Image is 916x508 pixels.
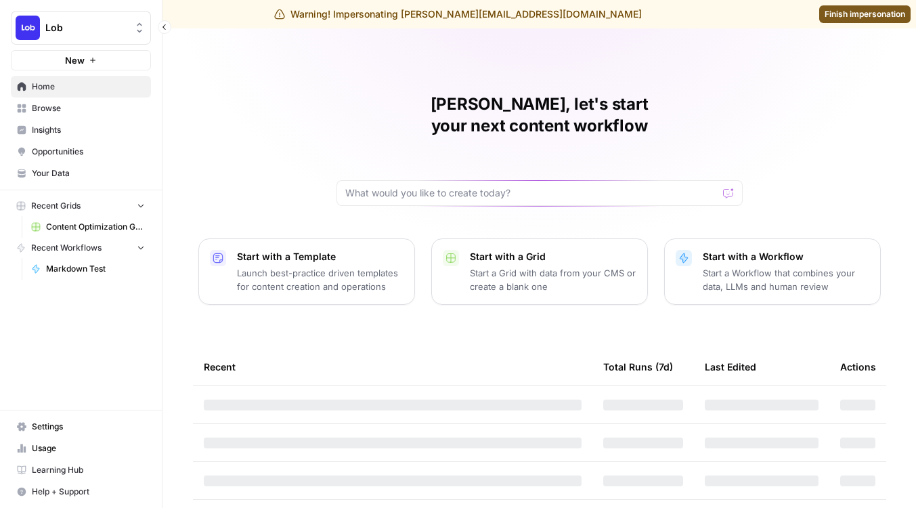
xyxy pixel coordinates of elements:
[237,266,404,293] p: Launch best-practice driven templates for content creation and operations
[664,238,881,305] button: Start with a WorkflowStart a Workflow that combines your data, LLMs and human review
[32,146,145,158] span: Opportunities
[11,119,151,141] a: Insights
[46,263,145,275] span: Markdown Test
[32,464,145,476] span: Learning Hub
[819,5,911,23] a: Finish impersonation
[431,238,648,305] button: Start with a GridStart a Grid with data from your CMS or create a blank one
[31,242,102,254] span: Recent Workflows
[32,421,145,433] span: Settings
[32,442,145,454] span: Usage
[32,167,145,179] span: Your Data
[470,250,636,263] p: Start with a Grid
[11,163,151,184] a: Your Data
[46,221,145,233] span: Content Optimization Grid
[237,250,404,263] p: Start with a Template
[31,200,81,212] span: Recent Grids
[11,98,151,119] a: Browse
[32,486,145,498] span: Help + Support
[336,93,743,137] h1: [PERSON_NAME], let's start your next content workflow
[11,438,151,459] a: Usage
[603,348,673,385] div: Total Runs (7d)
[705,348,756,385] div: Last Edited
[840,348,876,385] div: Actions
[11,196,151,216] button: Recent Grids
[25,216,151,238] a: Content Optimization Grid
[703,250,869,263] p: Start with a Workflow
[11,416,151,438] a: Settings
[16,16,40,40] img: Lob Logo
[32,124,145,136] span: Insights
[703,266,869,293] p: Start a Workflow that combines your data, LLMs and human review
[825,8,905,20] span: Finish impersonation
[11,76,151,98] a: Home
[11,50,151,70] button: New
[11,238,151,258] button: Recent Workflows
[198,238,415,305] button: Start with a TemplateLaunch best-practice driven templates for content creation and operations
[11,141,151,163] a: Opportunities
[345,186,718,200] input: What would you like to create today?
[11,459,151,481] a: Learning Hub
[274,7,642,21] div: Warning! Impersonating [PERSON_NAME][EMAIL_ADDRESS][DOMAIN_NAME]
[45,21,127,35] span: Lob
[25,258,151,280] a: Markdown Test
[65,54,85,67] span: New
[32,81,145,93] span: Home
[11,11,151,45] button: Workspace: Lob
[32,102,145,114] span: Browse
[11,481,151,503] button: Help + Support
[470,266,636,293] p: Start a Grid with data from your CMS or create a blank one
[204,348,582,385] div: Recent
